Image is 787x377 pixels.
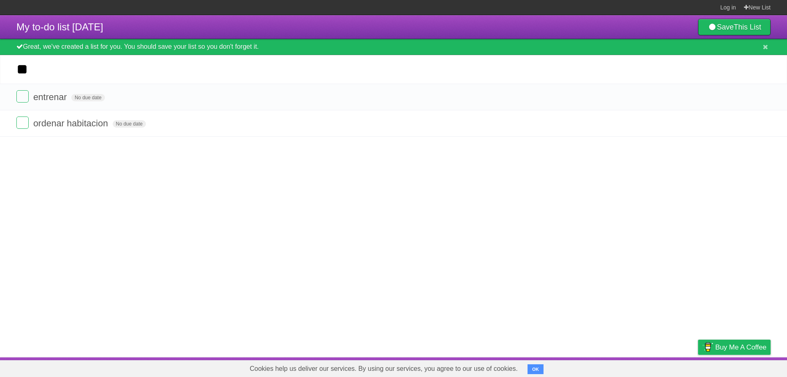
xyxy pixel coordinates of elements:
span: entrenar [33,92,69,102]
a: About [589,359,606,375]
a: Buy me a coffee [698,340,771,355]
a: Terms [660,359,678,375]
a: SaveThis List [698,19,771,35]
a: Privacy [687,359,709,375]
span: My to-do list [DATE] [16,21,103,32]
label: Done [16,90,29,103]
span: Buy me a coffee [715,340,767,354]
a: Suggest a feature [719,359,771,375]
a: Developers [616,359,649,375]
span: No due date [113,120,146,128]
button: OK [528,364,544,374]
b: This List [734,23,761,31]
label: Done [16,117,29,129]
img: Buy me a coffee [702,340,713,354]
span: Cookies help us deliver our services. By using our services, you agree to our use of cookies. [241,361,526,377]
span: No due date [71,94,105,101]
span: ordenar habitacion [33,118,110,128]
